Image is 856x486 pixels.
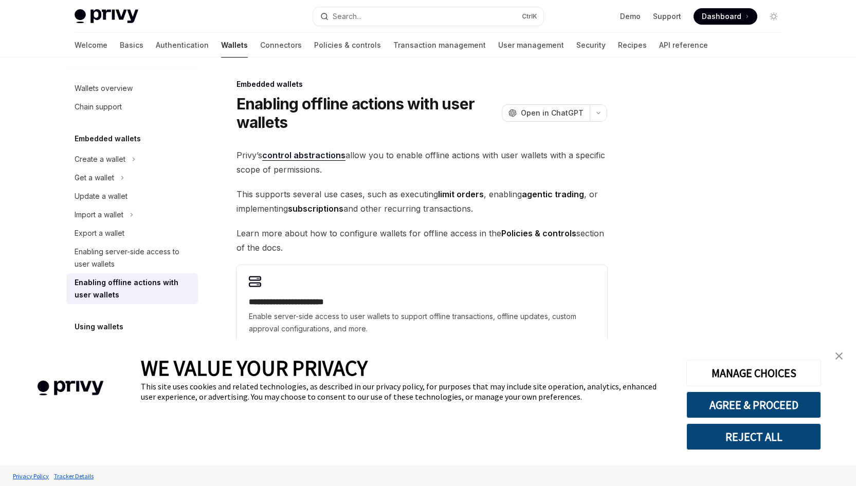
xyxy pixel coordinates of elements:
div: Get a wallet [75,172,114,184]
button: Toggle dark mode [766,8,782,25]
button: Toggle Get a wallet section [66,169,198,187]
div: Embedded wallets [236,79,607,89]
button: Open in ChatGPT [502,104,590,122]
a: Security [576,33,606,58]
span: Learn more about how to configure wallets for offline access in the section of the docs. [236,226,607,255]
h1: Enabling offline actions with user wallets [236,95,498,132]
a: Wallets [221,33,248,58]
span: Open in ChatGPT [521,108,584,118]
strong: limit orders [438,189,484,199]
strong: agentic trading [522,189,584,199]
a: Authentication [156,33,209,58]
span: Privy’s allow you to enable offline actions with user wallets with a specific scope of permissions. [236,148,607,177]
a: close banner [829,346,849,366]
button: Open search [313,7,543,26]
button: REJECT ALL [686,423,821,450]
img: light logo [75,9,138,24]
a: API reference [659,33,708,58]
div: Update a wallet [75,190,128,202]
a: Wallets overview [66,79,198,98]
button: Toggle Create a wallet section [66,150,198,169]
span: Ctrl K [522,12,537,21]
img: company logo [15,366,125,410]
a: Welcome [75,33,107,58]
div: Wallets overview [75,82,133,95]
button: MANAGE CHOICES [686,360,821,386]
a: Recipes [618,33,647,58]
a: Connectors [260,33,302,58]
a: Policies & controls [314,33,381,58]
a: Chain support [66,98,198,116]
a: Support [653,11,681,22]
a: Basics [120,33,143,58]
strong: subscriptions [288,203,343,214]
div: Enabling server-side access to user wallets [75,246,192,270]
div: Import a wallet [75,209,123,221]
span: WE VALUE YOUR PRIVACY [141,354,368,381]
a: Transaction management [393,33,486,58]
div: Search... [333,10,361,23]
h5: Using wallets [75,321,123,333]
span: Dashboard [702,11,741,22]
a: Dashboard [694,8,757,25]
a: **** **** **** **** ****Enable server-side access to user wallets to support offline transactions... [236,265,607,345]
a: control abstractions [262,150,345,161]
div: This site uses cookies and related technologies, as described in our privacy policy, for purposes... [141,381,671,402]
div: Export a wallet [75,227,124,239]
a: Tracker Details [51,467,96,485]
div: Chain support [75,101,122,113]
a: Demo [620,11,641,22]
span: This supports several use cases, such as executing , enabling , or implementing and other recurri... [236,187,607,216]
strong: Policies & controls [501,228,576,238]
a: Enabling server-side access to user wallets [66,242,198,273]
div: Create a wallet [75,153,125,165]
a: Export a wallet [66,224,198,242]
h5: Embedded wallets [75,133,141,145]
button: Toggle Ethereum section [66,338,198,357]
a: Privacy Policy [10,467,51,485]
a: Update a wallet [66,187,198,205]
a: Enabling offline actions with user wallets [66,273,198,304]
button: AGREE & PROCEED [686,391,821,418]
a: User management [498,33,564,58]
span: Enable server-side access to user wallets to support offline transactions, offline updates, custo... [249,310,595,335]
img: close banner [835,352,843,360]
div: Enabling offline actions with user wallets [75,276,192,301]
button: Toggle Import a wallet section [66,205,198,224]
